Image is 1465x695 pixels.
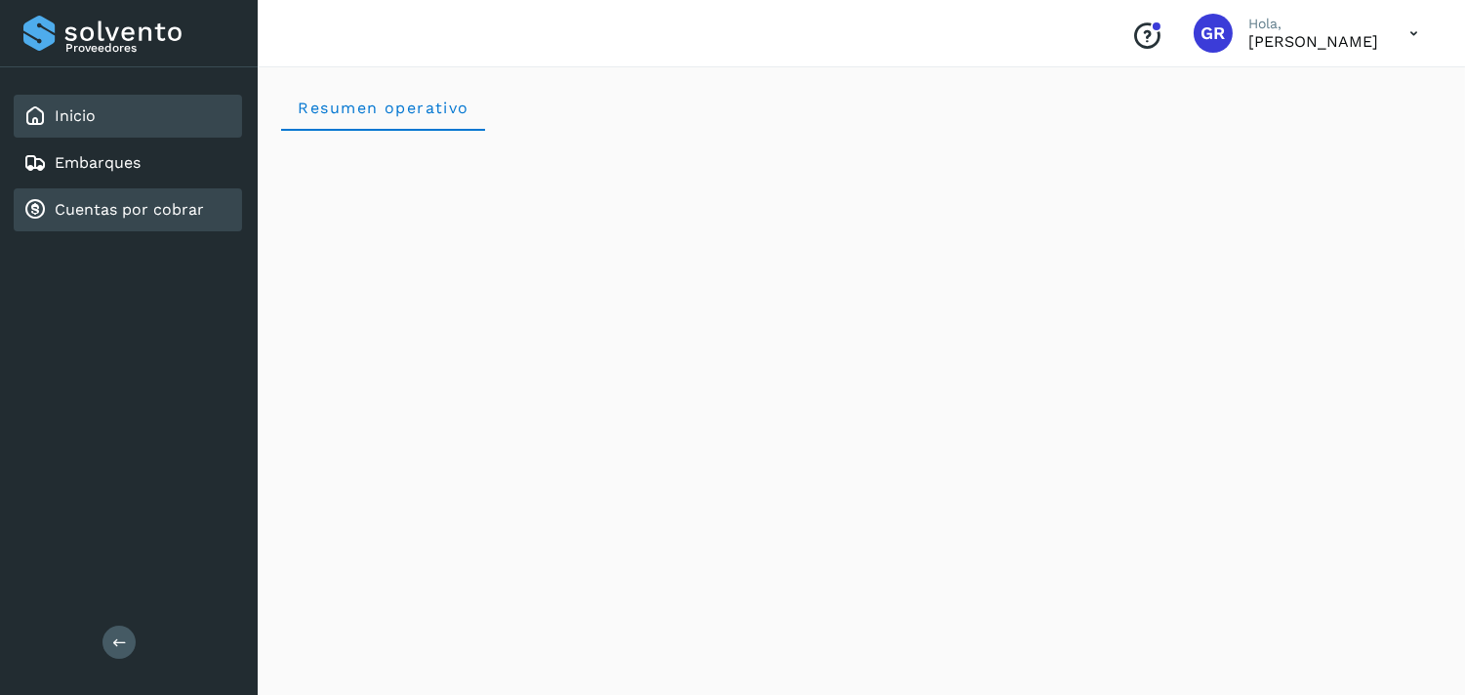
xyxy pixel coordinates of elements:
[297,99,469,117] span: Resumen operativo
[65,41,234,55] p: Proveedores
[14,95,242,138] div: Inicio
[55,153,141,172] a: Embarques
[1248,16,1378,32] p: Hola,
[1248,32,1378,51] p: GILBERTO RODRIGUEZ ARANDA
[14,142,242,184] div: Embarques
[55,200,204,219] a: Cuentas por cobrar
[14,188,242,231] div: Cuentas por cobrar
[55,106,96,125] a: Inicio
